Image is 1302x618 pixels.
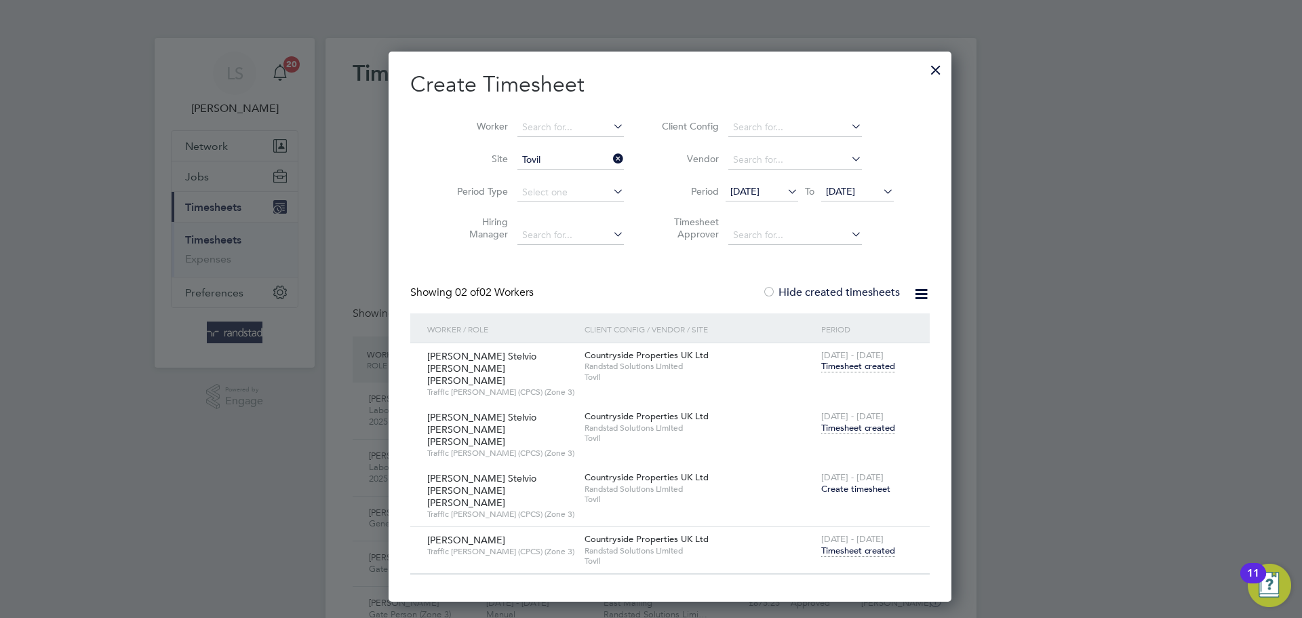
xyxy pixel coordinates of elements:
span: 02 of [455,286,479,299]
label: Hide created timesheets [762,286,900,299]
span: [DATE] - [DATE] [821,471,884,483]
span: 02 Workers [455,286,534,299]
label: Client Config [658,120,719,132]
span: [DATE] - [DATE] [821,349,884,361]
span: Randstad Solutions Limited [585,484,814,495]
span: [PERSON_NAME] [427,534,505,546]
span: [DATE] [730,185,759,197]
span: Countryside Properties UK Ltd [585,349,709,361]
span: Timesheet created [821,360,895,372]
span: Traffic [PERSON_NAME] (CPCS) (Zone 3) [427,546,574,557]
span: Traffic [PERSON_NAME] (CPCS) (Zone 3) [427,448,574,459]
h2: Create Timesheet [410,71,930,99]
label: Site [447,153,508,165]
label: Worker [447,120,508,132]
span: [DATE] - [DATE] [821,533,884,545]
span: [PERSON_NAME] Stelvio [PERSON_NAME] [PERSON_NAME] [427,472,536,509]
div: Client Config / Vendor / Site [581,313,817,345]
label: Vendor [658,153,719,165]
label: Period Type [447,185,508,197]
span: Timesheet created [821,422,895,434]
span: Create timesheet [821,483,890,495]
input: Search for... [728,151,862,170]
span: Countryside Properties UK Ltd [585,410,709,422]
div: Period [818,313,916,345]
div: Showing [410,286,536,300]
span: Tovil [585,494,814,505]
button: Open Resource Center, 11 new notifications [1248,564,1291,607]
span: Randstad Solutions Limited [585,423,814,433]
span: To [801,182,818,200]
span: Tovil [585,556,814,566]
span: Timesheet created [821,545,895,557]
span: [PERSON_NAME] Stelvio [PERSON_NAME] [PERSON_NAME] [427,411,536,448]
span: [PERSON_NAME] Stelvio [PERSON_NAME] [PERSON_NAME] [427,350,536,387]
span: Countryside Properties UK Ltd [585,471,709,483]
span: Tovil [585,372,814,383]
span: Traffic [PERSON_NAME] (CPCS) (Zone 3) [427,387,574,398]
span: Tovil [585,433,814,444]
span: [DATE] - [DATE] [821,410,884,422]
label: Timesheet Approver [658,216,719,240]
span: Randstad Solutions Limited [585,545,814,556]
input: Search for... [517,118,624,137]
input: Search for... [728,118,862,137]
span: [DATE] [826,185,855,197]
span: Countryside Properties UK Ltd [585,533,709,545]
span: Traffic [PERSON_NAME] (CPCS) (Zone 3) [427,509,574,520]
label: Period [658,185,719,197]
input: Search for... [517,151,624,170]
input: Search for... [728,226,862,245]
input: Select one [517,183,624,202]
div: 11 [1247,573,1259,591]
input: Search for... [517,226,624,245]
span: Randstad Solutions Limited [585,361,814,372]
label: Hiring Manager [447,216,508,240]
div: Worker / Role [424,313,581,345]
